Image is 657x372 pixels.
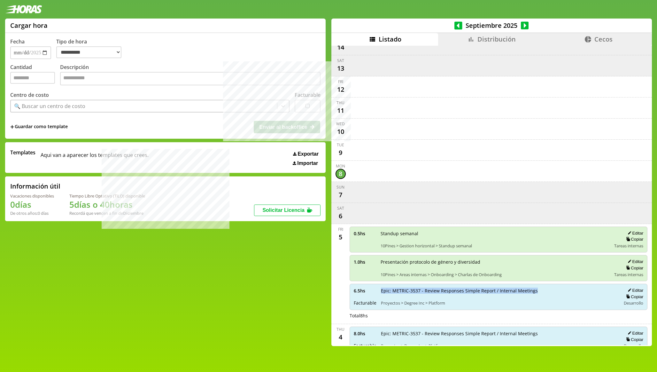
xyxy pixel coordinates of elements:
label: Descripción [60,64,321,87]
span: Listado [379,35,401,43]
button: Copiar [624,265,643,271]
select: Tipo de hora [56,46,121,58]
div: 12 [336,84,346,95]
span: Desarrollo [624,300,643,306]
button: Copiar [624,236,643,242]
button: Editar [626,288,643,293]
textarea: Descripción [60,72,321,85]
span: Proyectos > Degree Inc > Platform [381,300,617,306]
div: Fri [338,79,343,84]
span: 0.5 hs [354,230,376,236]
button: Editar [626,230,643,236]
div: Sat [337,205,344,211]
span: 10Pines > Areas internas > Onboarding > Charlas de Onboarding [381,272,610,277]
div: Sat [337,58,344,63]
button: Solicitar Licencia [254,205,321,216]
span: Standup semanal [381,230,610,236]
button: Copiar [624,294,643,299]
label: Centro de costo [10,91,49,98]
div: Tue [337,142,344,148]
div: scrollable content [331,46,652,345]
label: Facturable [295,91,321,98]
span: Septiembre 2025 [462,21,521,30]
span: Cecos [594,35,613,43]
div: 4 [336,332,346,342]
div: Total 8 hs [350,313,648,319]
div: Recordá que vencen a fin de [69,210,145,216]
span: Importar [297,160,318,166]
button: Editar [626,259,643,264]
span: Desarrollo [624,343,643,349]
div: 5 [336,232,346,242]
span: Facturable [354,300,376,306]
div: Tiempo Libre Optativo (TiLO) disponible [69,193,145,199]
h2: Información útil [10,182,60,190]
div: 9 [336,148,346,158]
div: De otros años: 0 días [10,210,54,216]
div: 14 [336,42,346,52]
span: Presentación protocolo de género y diversidad [381,259,610,265]
span: Proyectos > Degree Inc > Platform [381,343,617,349]
div: Wed [336,121,345,127]
span: Solicitar Licencia [262,207,305,213]
span: Facturable [354,343,376,349]
span: Tareas internas [614,243,643,249]
input: Cantidad [10,72,55,84]
span: 6.5 hs [354,288,376,294]
div: Mon [336,163,345,169]
div: Sun [336,184,344,190]
div: 11 [336,105,346,116]
span: +Guardar como template [10,123,68,130]
div: Fri [338,227,343,232]
span: 8.0 hs [354,330,376,337]
span: Distribución [477,35,516,43]
div: 10 [336,127,346,137]
div: Thu [336,100,344,105]
img: logotipo [5,5,42,13]
div: 🔍 Buscar un centro de costo [14,103,85,110]
div: Vacaciones disponibles [10,193,54,199]
h1: Cargar hora [10,21,48,30]
span: 1.0 hs [354,259,376,265]
b: Diciembre [123,210,143,216]
span: Aqui van a aparecer los templates que crees. [41,149,149,166]
label: Fecha [10,38,25,45]
span: Tareas internas [614,272,643,277]
button: Copiar [624,337,643,342]
span: Epic: METRIC-3537 - Review Responses Simple Report / Internal Meetings [381,288,617,294]
span: + [10,123,14,130]
h1: 5 días o 40 horas [69,199,145,210]
h1: 0 días [10,199,54,210]
label: Cantidad [10,64,60,87]
span: 10Pines > Gestion horizontal > Standup semanal [381,243,610,249]
div: 13 [336,63,346,74]
span: Epic: METRIC-3537 - Review Responses Simple Report / Internal Meetings [381,330,617,337]
div: 6 [336,211,346,221]
span: Exportar [298,151,319,157]
span: Templates [10,149,35,156]
button: Exportar [291,151,321,157]
label: Tipo de hora [56,38,127,59]
button: Editar [626,330,643,336]
div: 8 [336,169,346,179]
div: 7 [336,190,346,200]
div: Thu [336,327,344,332]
